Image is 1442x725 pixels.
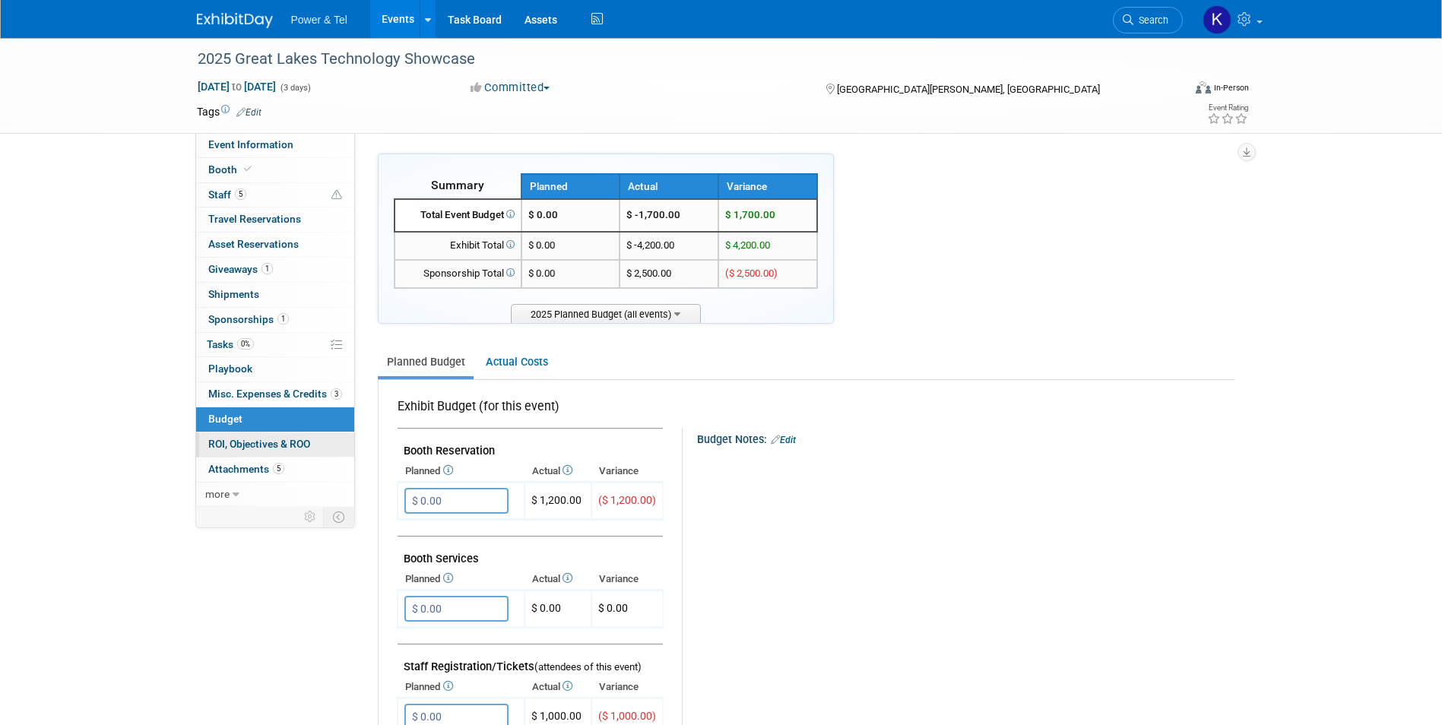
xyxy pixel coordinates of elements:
div: Exhibit Budget (for this event) [398,398,657,423]
span: $ 4,200.00 [725,239,770,251]
span: 1 [261,263,273,274]
span: $ 0.00 [528,209,558,220]
span: $ 1,200.00 [531,494,582,506]
th: Planned [521,174,620,199]
div: Total Event Budget [401,208,515,223]
a: Playbook [196,357,354,381]
a: Search [1113,7,1183,33]
a: Planned Budget [378,348,474,376]
span: 2025 Planned Budget (all events) [511,304,701,323]
td: Booth Reservation [398,429,663,461]
div: In-Person [1213,82,1249,93]
td: $ -4,200.00 [620,232,718,260]
img: Format-Inperson.png [1196,81,1211,93]
div: Event Format [1093,79,1250,102]
span: 0% [237,338,254,350]
span: Travel Reservations [208,213,301,225]
span: Booth [208,163,255,176]
td: $ 0.00 [525,590,591,628]
th: Planned [398,461,525,482]
a: Edit [236,107,261,118]
div: Exhibit Total [401,239,515,253]
span: 5 [273,463,284,474]
span: [DATE] [DATE] [197,80,277,93]
th: Variance [718,174,817,199]
a: Sponsorships1 [196,308,354,332]
span: Potential Scheduling Conflict -- at least one attendee is tagged in another overlapping event. [331,188,342,202]
a: Giveaways1 [196,258,354,282]
a: Shipments [196,283,354,307]
span: $ 0.00 [528,268,555,279]
a: ROI, Objectives & ROO [196,432,354,457]
a: Misc. Expenses & Credits3 [196,382,354,407]
a: Booth [196,158,354,182]
span: Staff [208,188,246,201]
span: (3 days) [279,83,311,93]
span: Misc. Expenses & Credits [208,388,342,400]
div: 2025 Great Lakes Technology Showcase [192,46,1160,73]
span: [GEOGRAPHIC_DATA][PERSON_NAME], [GEOGRAPHIC_DATA] [837,84,1100,95]
a: Asset Reservations [196,233,354,257]
th: Actual [525,676,591,698]
a: Budget [196,407,354,432]
span: $ 0.00 [528,239,555,251]
div: Sponsorship Total [401,267,515,281]
span: Tasks [207,338,254,350]
span: (attendees of this event) [534,661,642,673]
span: 5 [235,188,246,200]
td: Personalize Event Tab Strip [297,507,324,527]
span: Playbook [208,362,252,375]
span: Power & Tel [291,14,347,26]
span: Sponsorships [208,313,289,325]
td: Toggle Event Tabs [323,507,354,527]
span: Shipments [208,288,259,300]
a: Edit [771,435,796,445]
span: Asset Reservations [208,238,299,250]
th: Planned [398,568,525,590]
th: Actual [525,568,591,590]
span: Search [1133,14,1168,26]
td: Booth Services [398,537,663,569]
span: Giveaways [208,263,273,275]
td: $ 2,500.00 [620,260,718,288]
a: Travel Reservations [196,207,354,232]
a: Actual Costs [477,348,556,376]
a: more [196,483,354,507]
span: more [205,488,230,500]
a: Attachments5 [196,457,354,482]
span: ROI, Objectives & ROO [208,438,310,450]
i: Booth reservation complete [244,165,252,173]
button: Committed [465,80,556,96]
img: Kelley Hood [1203,5,1231,34]
td: Tags [197,104,261,119]
th: Planned [398,676,525,698]
th: Variance [591,568,663,590]
span: ($ 1,000.00) [598,710,656,722]
span: to [230,81,244,93]
td: Staff Registration/Tickets [398,644,663,677]
a: Event Information [196,133,354,157]
span: ($ 2,500.00) [725,268,778,279]
span: ($ 1,200.00) [598,494,656,506]
th: Actual [620,174,718,199]
td: $ -1,700.00 [620,199,718,232]
span: Event Information [208,138,293,150]
th: Actual [525,461,591,482]
th: Variance [591,676,663,698]
span: Attachments [208,463,284,475]
span: 3 [331,388,342,400]
a: Tasks0% [196,333,354,357]
th: Variance [591,461,663,482]
span: $ 0.00 [598,602,628,614]
div: Event Rating [1207,104,1248,112]
div: Budget Notes: [697,428,1233,448]
span: 1 [277,313,289,325]
span: Budget [208,413,242,425]
span: $ 1,700.00 [725,209,775,220]
img: ExhibitDay [197,13,273,28]
span: Summary [431,178,484,192]
a: Staff5 [196,183,354,207]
